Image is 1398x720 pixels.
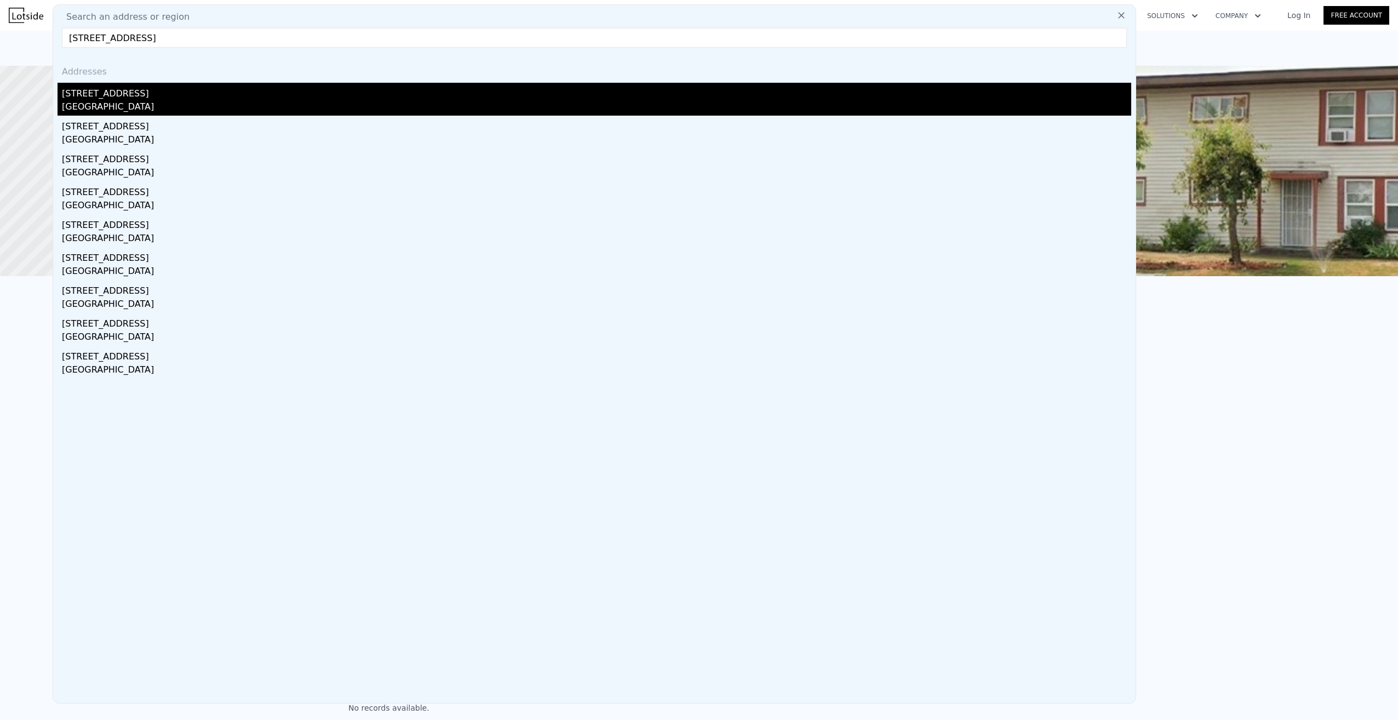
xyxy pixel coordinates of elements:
[9,8,43,23] img: Lotside
[62,346,1131,363] div: [STREET_ADDRESS]
[1274,10,1323,21] a: Log In
[62,247,1131,265] div: [STREET_ADDRESS]
[1138,6,1207,26] button: Solutions
[62,116,1131,133] div: [STREET_ADDRESS]
[1207,6,1270,26] button: Company
[62,133,1131,148] div: [GEOGRAPHIC_DATA]
[62,265,1131,280] div: [GEOGRAPHIC_DATA]
[62,232,1131,247] div: [GEOGRAPHIC_DATA]
[62,214,1131,232] div: [STREET_ADDRESS]
[62,313,1131,330] div: [STREET_ADDRESS]
[62,280,1131,298] div: [STREET_ADDRESS]
[62,181,1131,199] div: [STREET_ADDRESS]
[58,10,190,24] span: Search an address or region
[62,363,1131,379] div: [GEOGRAPHIC_DATA]
[62,166,1131,181] div: [GEOGRAPHIC_DATA]
[1323,6,1389,25] a: Free Account
[62,298,1131,313] div: [GEOGRAPHIC_DATA]
[62,83,1131,100] div: [STREET_ADDRESS]
[348,702,568,713] div: No records available.
[62,148,1131,166] div: [STREET_ADDRESS]
[62,199,1131,214] div: [GEOGRAPHIC_DATA]
[62,100,1131,116] div: [GEOGRAPHIC_DATA]
[62,330,1131,346] div: [GEOGRAPHIC_DATA]
[58,56,1131,83] div: Addresses
[62,28,1127,48] input: Enter an address, city, region, neighborhood or zip code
